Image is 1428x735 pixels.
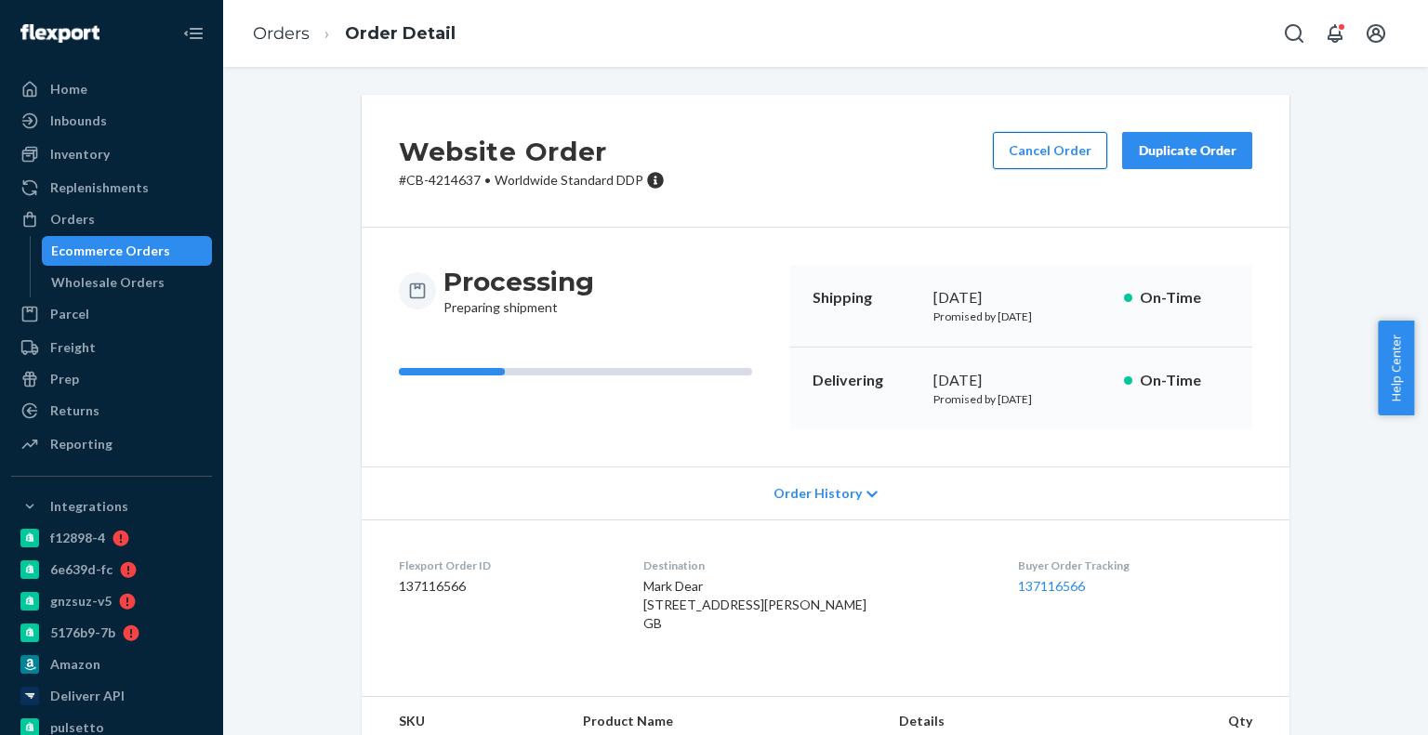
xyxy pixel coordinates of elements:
[51,242,170,260] div: Ecommerce Orders
[50,178,149,197] div: Replenishments
[11,523,212,553] a: f12898-4
[11,555,212,584] a: 6e639d-fc
[11,204,212,234] a: Orders
[1378,321,1414,415] button: Help Center
[50,497,128,516] div: Integrations
[50,401,99,420] div: Returns
[175,15,212,52] button: Close Navigation
[399,132,665,171] h2: Website Order
[11,74,212,104] a: Home
[50,592,112,610] div: gnzsuz-v5
[11,106,212,136] a: Inbounds
[399,171,665,190] p: # CB-4214637
[1140,370,1230,391] p: On-Time
[50,560,112,579] div: 6e639d-fc
[50,435,112,453] div: Reporting
[50,655,100,674] div: Amazon
[50,623,115,642] div: 5176b9-7b
[42,268,213,297] a: Wholesale Orders
[1316,15,1354,52] button: Open notifications
[11,586,212,616] a: gnzsuz-v5
[933,370,1109,391] div: [DATE]
[1018,578,1085,594] a: 137116566
[443,265,594,317] div: Preparing shipment
[643,578,866,631] span: Mark Dear [STREET_ADDRESS][PERSON_NAME] GB
[11,681,212,711] a: Deliverr API
[50,145,110,164] div: Inventory
[1122,132,1252,169] button: Duplicate Order
[813,370,919,391] p: Delivering
[253,23,310,44] a: Orders
[11,299,212,329] a: Parcel
[773,484,862,503] span: Order History
[11,429,212,459] a: Reporting
[1140,287,1230,308] p: On-Time
[813,287,919,308] p: Shipping
[20,24,99,43] img: Flexport logo
[345,23,456,44] a: Order Detail
[50,338,96,357] div: Freight
[50,112,107,130] div: Inbounds
[399,577,614,596] dd: 137116566
[1357,15,1395,52] button: Open account menu
[11,364,212,394] a: Prep
[11,396,212,426] a: Returns
[51,273,165,292] div: Wholesale Orders
[50,305,89,323] div: Parcel
[495,172,643,188] span: Worldwide Standard DDP
[11,618,212,648] a: 5176b9-7b
[50,80,87,98] div: Home
[11,139,212,169] a: Inventory
[50,529,105,547] div: f12898-4
[1276,15,1313,52] button: Open Search Box
[933,287,1109,308] div: [DATE]
[399,558,614,573] dt: Flexport Order ID
[933,308,1109,324] p: Promised by [DATE]
[50,210,95,229] div: Orders
[993,132,1107,169] button: Cancel Order
[238,7,470,61] ol: breadcrumbs
[443,265,594,298] h3: Processing
[50,687,125,705] div: Deliverr API
[1018,558,1252,573] dt: Buyer Order Tracking
[11,650,212,679] a: Amazon
[933,391,1109,407] p: Promised by [DATE]
[1138,141,1236,160] div: Duplicate Order
[643,558,989,573] dt: Destination
[11,173,212,203] a: Replenishments
[11,492,212,521] button: Integrations
[50,370,79,388] div: Prep
[11,333,212,362] a: Freight
[42,236,213,266] a: Ecommerce Orders
[484,172,491,188] span: •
